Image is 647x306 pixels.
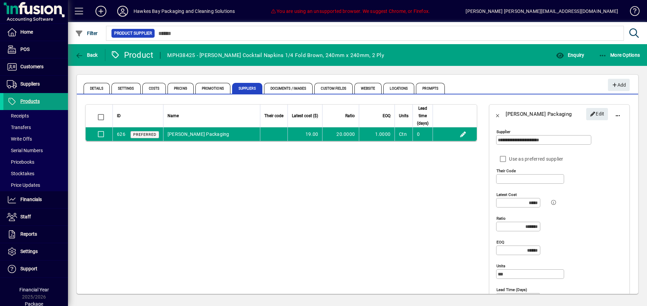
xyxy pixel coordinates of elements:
[20,197,42,202] span: Financials
[416,83,445,94] span: Prompts
[20,64,43,69] span: Customers
[142,83,166,94] span: Costs
[496,168,516,173] mat-label: Their code
[3,243,68,260] a: Settings
[75,52,98,58] span: Back
[586,108,608,120] button: Edit
[489,106,506,122] button: Back
[3,145,68,156] a: Serial Numbers
[7,148,43,153] span: Serial Numbers
[457,129,468,140] button: Edit
[19,287,49,292] span: Financial Year
[167,50,384,61] div: MPH38425 - [PERSON_NAME] Cocktail Napkins 1/4 Fold Brown, 240mm x 240mm, 2 Ply
[496,129,510,134] mat-label: Supplier
[3,179,68,191] a: Price Updates
[111,83,141,94] span: Settings
[413,127,433,141] td: 0
[395,127,413,141] td: Ctn
[7,136,32,142] span: Write Offs
[314,83,352,94] span: Custom Fields
[3,209,68,226] a: Staff
[20,47,30,52] span: POS
[506,109,572,120] div: [PERSON_NAME] Packaging
[117,131,125,138] div: 626
[399,112,408,120] span: Units
[195,83,230,94] span: Promotions
[496,192,517,197] mat-label: Latest cost
[75,31,98,36] span: Filter
[232,83,262,94] span: Suppliers
[7,125,31,130] span: Transfers
[359,127,395,141] td: 1.0000
[292,112,318,120] span: Latest cost ($)
[3,41,68,58] a: POS
[168,112,179,120] span: Name
[3,191,68,208] a: Financials
[3,58,68,75] a: Customers
[590,108,605,120] span: Edit
[611,79,626,91] span: Add
[354,83,382,94] span: Website
[496,287,527,292] mat-label: Lead time (days)
[466,6,618,17] div: [PERSON_NAME] [PERSON_NAME][EMAIL_ADDRESS][DOMAIN_NAME]
[3,76,68,93] a: Suppliers
[20,266,37,271] span: Support
[496,264,505,268] mat-label: Units
[383,112,390,120] span: EOQ
[3,24,68,41] a: Home
[20,98,40,104] span: Products
[117,112,121,120] span: ID
[3,122,68,133] a: Transfers
[168,83,194,94] span: Pricing
[3,133,68,145] a: Write Offs
[112,5,134,17] button: Profile
[610,106,626,122] button: More options
[3,168,68,179] a: Stocktakes
[3,110,68,122] a: Receipts
[608,79,630,91] button: Add
[7,182,40,188] span: Price Updates
[20,249,38,254] span: Settings
[20,81,40,87] span: Suppliers
[163,127,260,141] td: [PERSON_NAME] Packaging
[554,49,586,61] button: Enquiry
[84,83,110,94] span: Details
[7,113,29,119] span: Receipts
[114,30,152,37] span: Product Supplier
[20,231,37,237] span: Reports
[264,83,313,94] span: Documents / Images
[271,8,430,14] span: You are using an unsupported browser. We suggest Chrome, or Firefox.
[68,49,105,61] app-page-header-button: Back
[20,214,31,219] span: Staff
[496,240,504,245] mat-label: EOQ
[345,112,355,120] span: Ratio
[110,50,154,60] div: Product
[3,260,68,277] a: Support
[73,27,100,39] button: Filter
[7,171,34,176] span: Stocktakes
[625,1,639,23] a: Knowledge Base
[134,6,235,17] div: Hawkes Bay Packaging and Cleaning Solutions
[417,105,429,127] span: Lead time (days)
[599,52,640,58] span: More Options
[496,216,506,221] mat-label: Ratio
[264,112,283,120] span: Their code
[322,127,359,141] td: 20.0000
[556,52,584,58] span: Enquiry
[597,49,642,61] button: More Options
[20,29,33,35] span: Home
[73,49,100,61] button: Back
[287,127,322,141] td: 19.00
[133,132,156,137] span: Preferred
[383,83,414,94] span: Locations
[3,156,68,168] a: Pricebooks
[3,226,68,243] a: Reports
[7,159,34,165] span: Pricebooks
[90,5,112,17] button: Add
